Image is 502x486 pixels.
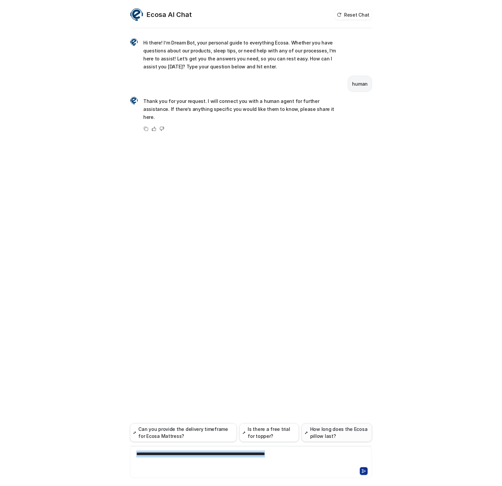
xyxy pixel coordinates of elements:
[130,8,143,21] img: Widget
[352,80,368,88] p: human
[143,39,338,71] p: Hi there! I’m Dream Bot, your personal guide to everything Ecosa. Whether you have questions abou...
[143,97,338,121] p: Thank you for your request. I will connect you with a human agent for further assistance. If ther...
[302,423,372,442] button: How long does the Ecosa pillow last?
[130,423,237,442] button: Can you provide the delivery timeframe for Ecosa Mattress?
[147,10,192,19] h2: Ecosa AI Chat
[239,423,299,442] button: Is there a free trial for topper?
[130,97,138,105] img: Widget
[335,10,372,20] button: Reset Chat
[130,38,138,46] img: Widget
